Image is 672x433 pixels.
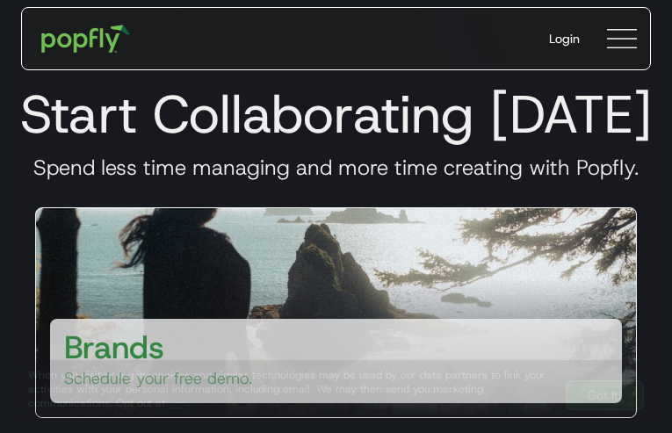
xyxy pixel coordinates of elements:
h3: Brands [64,326,164,368]
a: here [165,396,187,410]
h1: Start Collaborating [DATE] [14,83,658,146]
h3: Spend less time managing and more time creating with Popfly. [14,155,658,181]
a: home [29,12,142,65]
div: When you visit or log in, cookies and similar technologies may be used by our data partners to li... [28,368,552,410]
div: Login [549,30,580,47]
a: Got It! [566,380,644,410]
a: Login [535,16,594,61]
